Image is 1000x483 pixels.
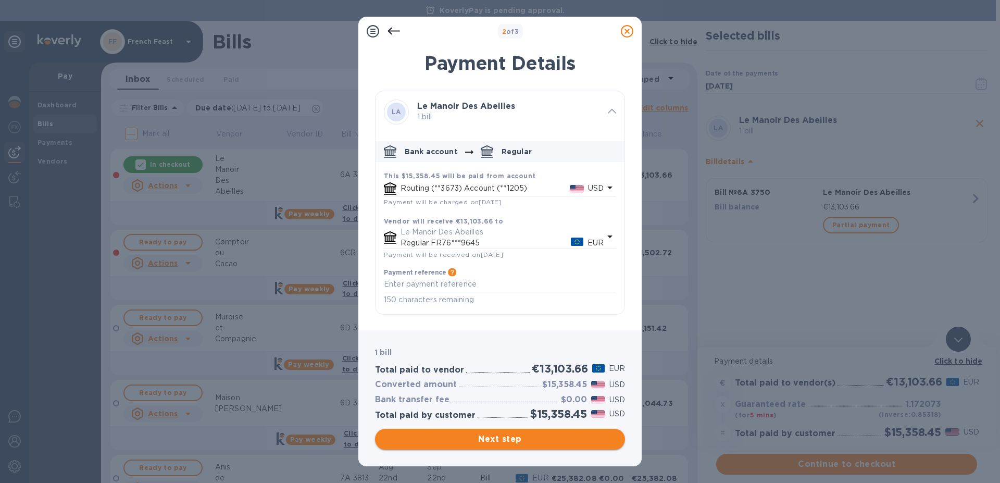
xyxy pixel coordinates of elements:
[532,362,587,375] h2: €13,103.66
[609,363,625,374] p: EUR
[392,108,401,116] b: LA
[561,395,587,405] h3: $0.00
[405,146,458,157] p: Bank account
[384,251,503,258] span: Payment will be received on [DATE]
[591,410,605,417] img: USD
[384,172,535,180] b: This $15,358.45 will be paid from account
[401,183,570,194] p: Routing (**3673) Account (**1205)
[375,411,476,420] h3: Total paid by customer
[375,395,449,405] h3: Bank transfer fee
[376,91,624,133] div: LALe Manoir Des Abeilles 1 bill
[375,348,392,356] b: 1 bill
[588,183,604,194] p: USD
[591,381,605,388] img: USD
[401,227,604,238] p: Le Manoir Des Abeilles
[375,380,457,390] h3: Converted amount
[591,396,605,403] img: USD
[609,394,625,405] p: USD
[375,52,625,74] h1: Payment Details
[609,408,625,419] p: USD
[417,112,599,122] p: 1 bill
[530,407,587,420] h2: $15,358.45
[384,198,502,206] span: Payment will be charged on [DATE]
[609,379,625,390] p: USD
[570,185,584,192] img: USD
[502,28,506,35] span: 2
[375,429,625,450] button: Next step
[383,433,617,445] span: Next step
[401,238,571,249] p: Regular FR76***9645
[384,294,616,306] p: 150 characters remaining
[376,137,624,314] div: default-method
[502,146,532,157] p: Regular
[587,238,604,249] p: EUR
[384,217,503,225] b: Vendor will receive €13,103.66 to
[542,380,587,390] h3: $15,358.45
[375,365,464,375] h3: Total paid to vendor
[417,101,515,111] b: Le Manoir Des Abeilles
[502,28,519,35] b: of 3
[384,269,446,276] h3: Payment reference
